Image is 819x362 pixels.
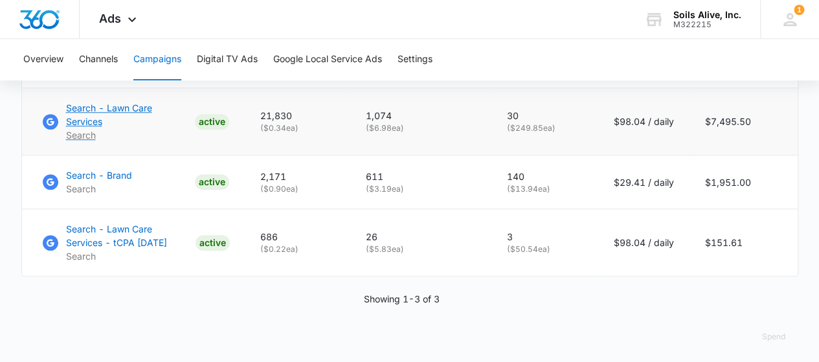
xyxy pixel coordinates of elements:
[43,101,229,142] a: Google AdsSearch - Lawn Care ServicesSearchACTIVE
[43,168,229,196] a: Google AdsSearch - BrandSearchACTIVE
[673,10,741,20] div: account name
[366,230,476,243] p: 26
[260,122,335,134] p: ( $0.34 ea)
[260,243,335,255] p: ( $0.22 ea)
[794,5,804,15] div: notifications count
[196,235,230,251] div: ACTIVE
[690,155,798,209] td: $1,951.00
[690,88,798,155] td: $7,495.50
[99,12,121,25] span: Ads
[366,243,476,255] p: ( $5.83 ea)
[66,101,190,128] p: Search - Lawn Care Services
[507,170,583,183] p: 140
[398,39,432,80] button: Settings
[66,168,132,182] p: Search - Brand
[195,174,229,190] div: ACTIVE
[364,292,440,306] p: Showing 1-3 of 3
[133,39,181,80] button: Campaigns
[794,5,804,15] span: 1
[66,249,190,263] p: Search
[260,183,335,195] p: ( $0.90 ea)
[366,183,476,195] p: ( $3.19 ea)
[507,122,583,134] p: ( $249.85 ea)
[79,39,118,80] button: Channels
[614,236,674,249] p: $98.04 / daily
[366,109,476,122] p: 1,074
[507,230,583,243] p: 3
[260,230,335,243] p: 686
[366,122,476,134] p: ( $6.98 ea)
[66,222,190,249] p: Search - Lawn Care Services - tCPA [DATE]
[749,321,798,352] button: Spend
[260,170,335,183] p: 2,171
[507,243,583,255] p: ( $50.54 ea)
[197,39,258,80] button: Digital TV Ads
[260,109,335,122] p: 21,830
[66,182,132,196] p: Search
[507,183,583,195] p: ( $13.94 ea)
[43,235,58,251] img: Google Ads
[614,175,674,189] p: $29.41 / daily
[673,20,741,29] div: account id
[23,39,63,80] button: Overview
[43,222,229,263] a: Google AdsSearch - Lawn Care Services - tCPA [DATE]SearchACTIVE
[614,115,674,128] p: $98.04 / daily
[66,128,190,142] p: Search
[366,170,476,183] p: 611
[43,174,58,190] img: Google Ads
[195,114,229,130] div: ACTIVE
[507,109,583,122] p: 30
[273,39,382,80] button: Google Local Service Ads
[690,209,798,277] td: $151.61
[43,114,58,130] img: Google Ads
